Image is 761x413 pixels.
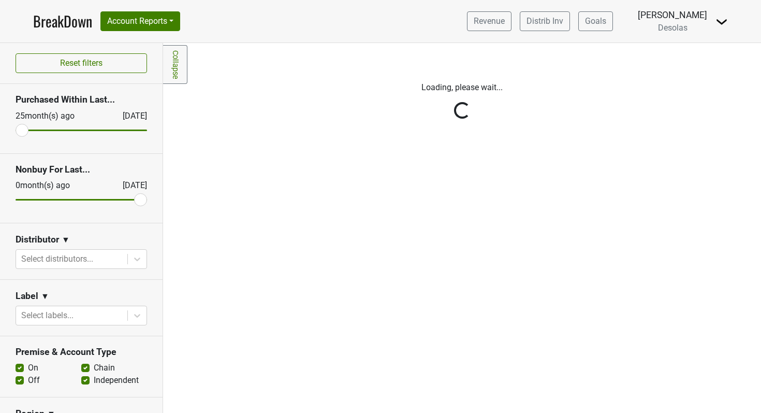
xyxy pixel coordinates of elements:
a: BreakDown [33,10,92,32]
div: [PERSON_NAME] [638,8,707,22]
span: Desolas [658,23,687,33]
button: Account Reports [100,11,180,31]
a: Revenue [467,11,511,31]
a: Collapse [163,45,187,84]
img: Dropdown Menu [715,16,728,28]
a: Distrib Inv [520,11,570,31]
p: Loading, please wait... [175,81,750,94]
a: Goals [578,11,613,31]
